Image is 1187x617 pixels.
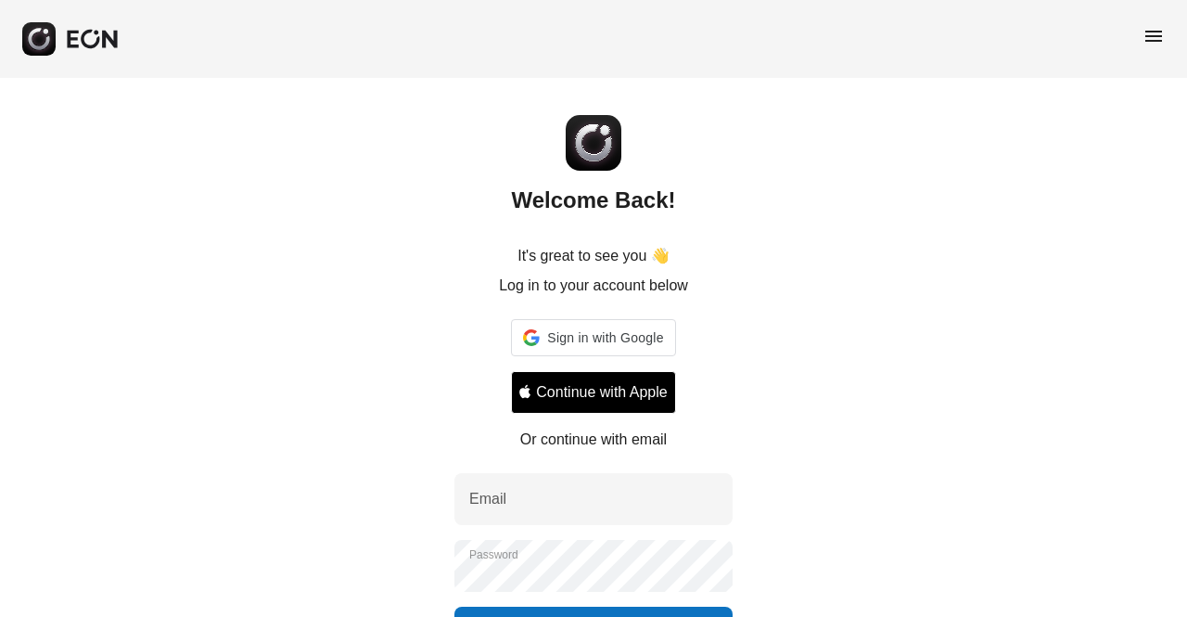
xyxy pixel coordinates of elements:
[469,547,518,562] label: Password
[517,245,670,267] p: It's great to see you 👋
[499,275,688,297] p: Log in to your account below
[511,319,675,356] div: Sign in with Google
[469,488,506,510] label: Email
[1142,25,1165,47] span: menu
[511,371,675,414] button: Signin with apple ID
[512,186,676,215] h2: Welcome Back!
[547,327,663,349] span: Sign in with Google
[520,429,667,451] p: Or continue with email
